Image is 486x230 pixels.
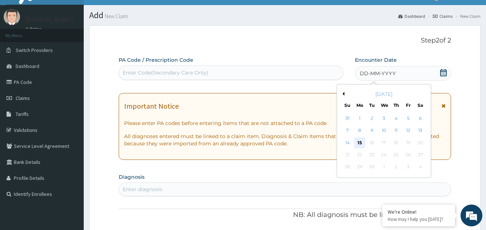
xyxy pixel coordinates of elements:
[38,41,122,50] div: Chat with us now
[354,149,365,160] div: Not available Monday, September 22nd, 2025
[89,11,481,20] h1: Add
[25,27,43,32] a: Online
[4,153,139,178] textarea: Type your message and hit 'Enter'
[403,137,414,148] div: Not available Friday, September 19th, 2025
[415,113,426,124] div: Choose Saturday, September 6th, 2025
[378,137,389,148] div: Not available Wednesday, September 17th, 2025
[119,37,451,45] p: Step 2 of 2
[355,56,397,64] label: Encounter Date
[354,162,365,173] div: Not available Monday, September 29th, 2025
[366,149,377,160] div: Not available Tuesday, September 23rd, 2025
[403,113,414,124] div: Choose Friday, September 5th, 2025
[378,125,389,136] div: Choose Wednesday, September 10th, 2025
[4,9,20,25] img: User Image
[388,209,450,215] div: We're Online!
[123,69,208,76] div: Enter Code(Secondary Care Only)
[340,90,428,98] div: [DATE]
[16,47,53,53] span: Switch Providers
[366,113,377,124] div: Choose Tuesday, September 2nd, 2025
[342,125,353,136] div: Choose Sunday, September 7th, 2025
[354,125,365,136] div: Choose Monday, September 8th, 2025
[378,162,389,173] div: Not available Wednesday, October 1st, 2025
[390,149,401,160] div: Not available Thursday, September 25th, 2025
[341,92,344,96] button: Previous Month
[342,162,353,173] div: Not available Sunday, September 28th, 2025
[403,162,414,173] div: Not available Friday, October 3rd, 2025
[124,120,445,127] p: Please enter PA codes before entering items that are not attached to a PA code
[378,149,389,160] div: Not available Wednesday, September 24th, 2025
[403,125,414,136] div: Choose Friday, September 12th, 2025
[344,102,350,108] div: Su
[25,16,73,23] p: [PERSON_NAME]
[393,102,399,108] div: Th
[390,137,401,148] div: Not available Thursday, September 18th, 2025
[354,113,365,124] div: Choose Monday, September 1st, 2025
[16,95,30,101] span: Claims
[403,149,414,160] div: Not available Friday, September 26th, 2025
[415,137,426,148] div: Not available Saturday, September 20th, 2025
[390,162,401,173] div: Not available Thursday, October 2nd, 2025
[342,149,353,160] div: Not available Sunday, September 21st, 2025
[433,13,453,19] a: Claims
[119,210,451,220] p: NB: All diagnosis must be linked to a claim item
[398,13,425,19] a: Dashboard
[366,125,377,136] div: Choose Tuesday, September 9th, 2025
[103,13,128,19] small: New Claim
[119,173,145,181] label: Diagnosis
[405,102,411,108] div: Fr
[388,216,450,222] p: How may I help you today?
[124,133,445,147] p: All diagnoses entered must be linked to a claim item. Diagnosis & Claim Items that are visible bu...
[360,70,396,77] span: DD-MM-YYYY
[119,56,193,64] label: PA Code / Prescription Code
[341,113,426,173] div: month 2025-09
[16,63,39,69] span: Dashboard
[417,102,423,108] div: Sa
[368,102,375,108] div: Tu
[453,13,481,19] li: New Claim
[13,36,29,55] img: d_794563401_company_1708531726252_794563401
[366,162,377,173] div: Not available Tuesday, September 30th, 2025
[415,125,426,136] div: Choose Saturday, September 13th, 2025
[124,102,179,110] h1: Important Notice
[390,125,401,136] div: Choose Thursday, September 11th, 2025
[42,69,100,142] span: We're online!
[381,102,387,108] div: We
[354,137,365,148] div: Choose Monday, September 15th, 2025
[378,113,389,124] div: Choose Wednesday, September 3rd, 2025
[366,137,377,148] div: Not available Tuesday, September 16th, 2025
[415,162,426,173] div: Not available Saturday, October 4th, 2025
[342,137,353,148] div: Choose Sunday, September 14th, 2025
[342,113,353,124] div: Choose Sunday, August 31st, 2025
[390,113,401,124] div: Choose Thursday, September 4th, 2025
[123,186,162,193] div: Enter diagnosis
[16,111,29,117] span: Tariffs
[415,149,426,160] div: Not available Saturday, September 27th, 2025
[119,4,137,21] div: Minimize live chat window
[356,102,363,108] div: Mo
